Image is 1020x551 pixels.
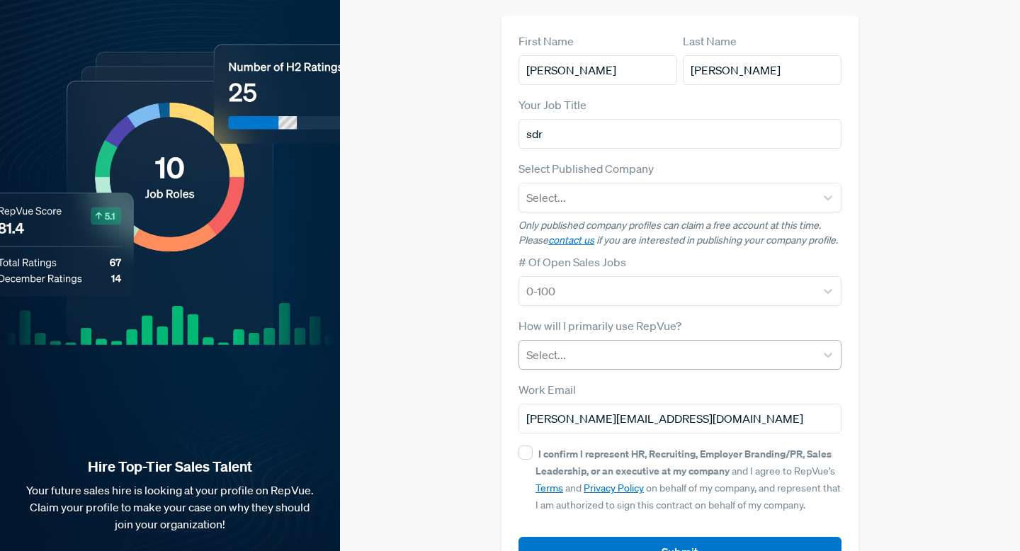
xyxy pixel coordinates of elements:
[518,254,626,271] label: # Of Open Sales Jobs
[23,458,317,476] strong: Hire Top-Tier Sales Talent
[683,33,737,50] label: Last Name
[518,55,677,85] input: First Name
[535,448,841,511] span: and I agree to RepVue’s and on behalf of my company, and represent that I am authorized to sign t...
[518,96,586,113] label: Your Job Title
[535,447,832,477] strong: I confirm I represent HR, Recruiting, Employer Branding/PR, Sales Leadership, or an executive at ...
[518,160,654,177] label: Select Published Company
[548,234,594,246] a: contact us
[518,119,841,149] input: Title
[518,404,841,433] input: Email
[535,482,563,494] a: Terms
[518,317,681,334] label: How will I primarily use RepVue?
[23,482,317,533] p: Your future sales hire is looking at your profile on RepVue. Claim your profile to make your case...
[584,482,644,494] a: Privacy Policy
[683,55,841,85] input: Last Name
[518,33,574,50] label: First Name
[518,218,841,248] p: Only published company profiles can claim a free account at this time. Please if you are interest...
[518,381,576,398] label: Work Email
